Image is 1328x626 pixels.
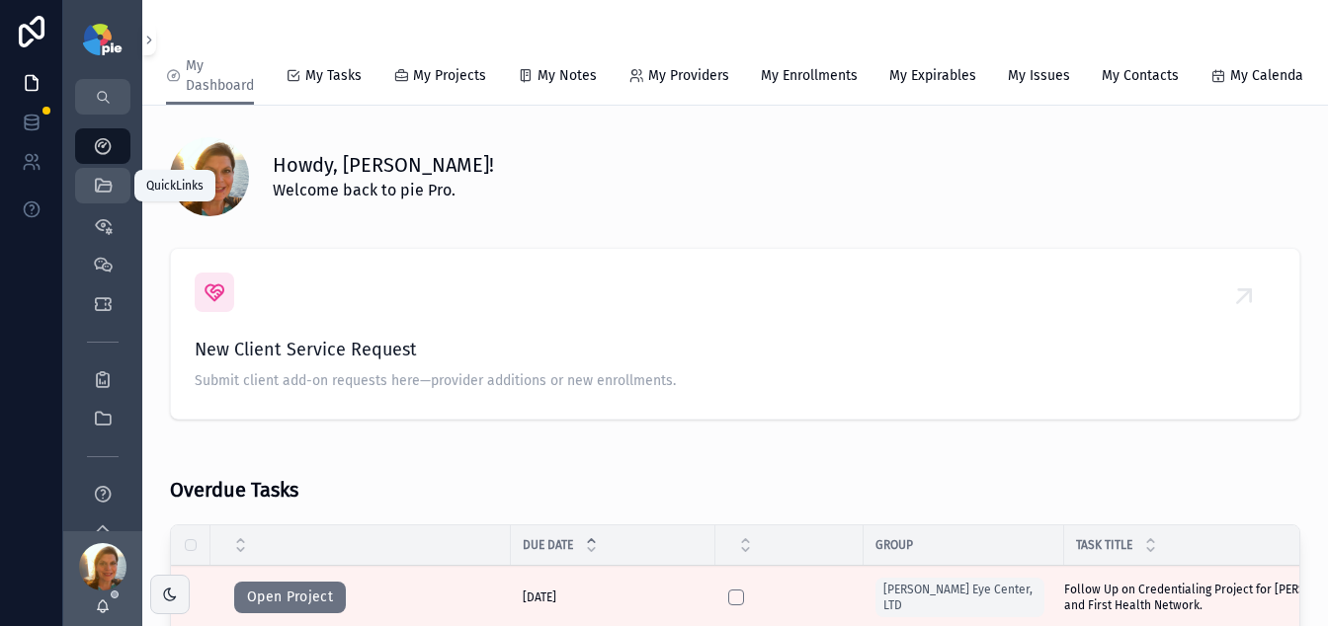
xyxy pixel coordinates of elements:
[523,537,573,553] span: Due Date
[170,475,298,505] h3: Overdue Tasks
[1102,66,1179,86] span: My Contacts
[761,58,858,98] a: My Enrollments
[761,66,858,86] span: My Enrollments
[63,115,142,531] div: scrollable content
[273,179,494,202] span: Welcome back to pie Pro.
[171,249,1299,419] a: New Client Service RequestSubmit client add-on requests here—provider additions or new enrollments.
[875,578,1044,617] a: [PERSON_NAME] Eye Center, LTD
[628,58,729,98] a: My Providers
[195,371,1276,391] span: Submit client add-on requests here—provider additions or new enrollments.
[518,58,597,98] a: My Notes
[413,66,486,86] span: My Projects
[234,590,346,604] a: Open Project
[875,537,913,553] span: Group
[1230,66,1308,86] span: My Calendar
[889,66,976,86] span: My Expirables
[1008,66,1070,86] span: My Issues
[166,48,254,106] a: My Dashboard
[286,58,362,98] a: My Tasks
[305,66,362,86] span: My Tasks
[883,582,1037,613] span: [PERSON_NAME] Eye Center, LTD
[538,66,597,86] span: My Notes
[1008,58,1070,98] a: My Issues
[889,58,976,98] a: My Expirables
[186,56,254,96] span: My Dashboard
[1076,537,1132,553] span: Task Title
[234,582,346,613] button: Open Project
[393,58,486,98] a: My Projects
[648,66,729,86] span: My Providers
[1210,58,1308,98] a: My Calendar
[195,336,1276,363] span: New Client Service Request
[1102,58,1179,98] a: My Contacts
[146,178,204,194] div: QuickLinks
[273,151,494,179] h1: Howdy, [PERSON_NAME]!
[523,589,556,605] span: [DATE]
[83,24,122,55] img: App logo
